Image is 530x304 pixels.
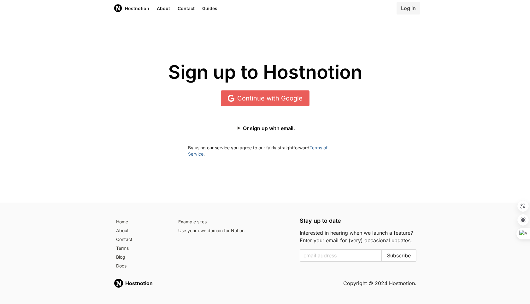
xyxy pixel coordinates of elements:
a: Continue with Google [221,90,309,106]
a: Example sites [176,218,292,227]
img: Hostnotion logo [114,278,124,288]
strong: Hostnotion [125,280,153,286]
a: Home [114,218,168,227]
a: Log in [397,2,420,14]
a: Contact [114,235,168,244]
input: Enter your email to subscribe to the email list and be notified when we launch [300,249,382,262]
a: Terms [114,244,168,253]
p: By using our service you agree to our fairly straightforward . [188,145,342,157]
img: Host Notion logo [114,4,122,13]
a: Use your own domain for Notion [176,227,292,235]
p: Interested in hearing when we launch a feature? Enter your email for (very) occasional updates. [300,229,416,244]
a: Docs [114,262,168,271]
button: Subscribe [381,249,416,262]
h5: Stay up to date [300,218,416,224]
a: About [114,227,168,235]
a: Blog [114,253,168,262]
h5: Copyright © 2024 Hostnotion. [343,279,416,287]
a: Terms of Service [188,145,327,157]
h1: Sign up to Hostnotion [114,62,416,83]
button: Or sign up with email. [230,122,301,135]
